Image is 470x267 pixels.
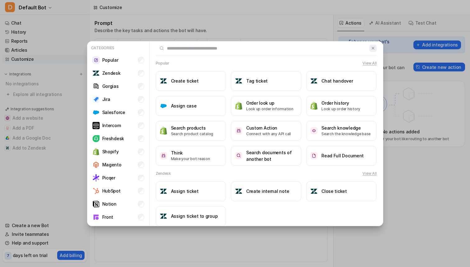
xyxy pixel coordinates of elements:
h3: Close ticket [321,188,347,194]
p: Search the knowledge base [321,131,371,137]
p: Gorgias [102,83,119,89]
button: Search documents of another botSearch documents of another bot [231,146,301,166]
h3: Assign case [171,103,197,109]
h3: Think [171,150,210,156]
h3: Search products [171,125,214,131]
button: Create ticketCreate ticket [156,71,226,91]
img: Close ticket [310,188,318,195]
button: ThinkThinkMake your bot reason [156,146,226,166]
p: Zendesk [102,70,121,76]
img: Search products [160,126,167,135]
img: Order history [310,102,318,110]
button: Custom ActionCustom ActionConnect with any API call [231,121,301,141]
h3: Tag ticket [246,78,268,84]
button: Search knowledgeSearch knowledgeSearch the knowledge base [306,121,376,141]
p: Magento [102,161,122,168]
img: Chat handover [310,77,318,85]
p: Connect with any API call [246,131,291,137]
button: Assign ticket to groupAssign ticket to group [156,206,226,226]
h3: Chat handover [321,78,353,84]
h3: Create internal note [246,188,289,194]
p: Popular [102,57,118,63]
h3: Order history [321,100,360,106]
button: Order historyOrder historyLook up order history [306,96,376,116]
p: Picqer [102,174,115,181]
p: Freshdesk [102,135,124,142]
button: Search productsSearch productsSearch product catalog [156,121,226,141]
p: Notion [102,201,117,207]
p: Make your bot reason [171,156,210,162]
button: Create internal noteCreate internal note [231,181,301,201]
p: Intercom [102,122,121,129]
img: Create ticket [160,77,167,85]
button: Assign caseAssign case [156,96,226,116]
h3: Assign ticket to group [171,213,218,219]
button: View All [362,60,376,66]
button: Close ticketClose ticket [306,181,376,201]
img: Search documents of another bot [235,152,242,159]
img: Assign case [160,102,167,110]
p: Look up order history [321,106,360,112]
h3: Create ticket [171,78,199,84]
button: Read Full DocumentRead Full Document [306,146,376,166]
p: Search product catalog [171,131,214,137]
img: Search knowledge [310,127,318,134]
h3: Assign ticket [171,188,199,194]
button: Order look upOrder look upLook up order information [231,96,301,116]
p: Shopify [102,148,119,155]
img: Assign ticket to group [160,212,167,220]
h3: Search knowledge [321,125,371,131]
h3: Order look up [246,100,293,106]
p: Categories [90,44,147,52]
p: Salesforce [102,109,125,116]
p: Look up order information [246,106,293,112]
p: Front [102,214,113,220]
h3: Read Full Document [321,152,364,159]
button: View All [362,171,376,176]
p: Jira [102,96,110,103]
h2: Popular [156,60,169,66]
button: Chat handoverChat handover [306,71,376,91]
img: Tag ticket [235,77,242,85]
img: Order look up [235,102,242,110]
h3: Custom Action [246,125,291,131]
button: Tag ticketTag ticket [231,71,301,91]
p: HubSpot [102,188,121,194]
h3: Search documents of another bot [246,149,297,162]
img: Create internal note [235,188,242,195]
img: Think [160,152,167,159]
button: Assign ticketAssign ticket [156,181,226,201]
img: Custom Action [235,127,242,134]
img: Assign ticket [160,188,167,195]
img: Read Full Document [310,152,318,159]
h2: Zendesk [156,171,171,176]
